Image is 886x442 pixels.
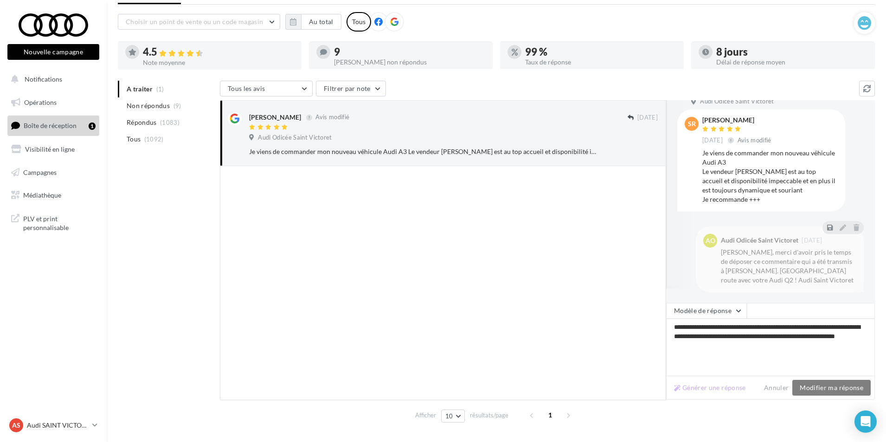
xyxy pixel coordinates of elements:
[301,14,341,30] button: Au total
[6,140,101,159] a: Visibilité en ligne
[6,115,101,135] a: Boîte de réception1
[143,59,294,66] div: Note moyenne
[23,212,96,232] span: PLV et print personnalisable
[127,118,157,127] span: Répondus
[721,237,798,243] div: Audi Odicée Saint Victoret
[716,47,867,57] div: 8 jours
[670,382,750,393] button: Générer une réponse
[415,411,436,420] span: Afficher
[25,145,75,153] span: Visibilité en ligne
[6,163,101,182] a: Campagnes
[721,248,856,285] div: [PERSON_NAME], merci d'avoir pris le temps de déposer ce commentaire qui a été transmis à [PERSON...
[173,102,181,109] span: (9)
[118,14,280,30] button: Choisir un point de vente ou un code magasin
[525,59,676,65] div: Taux de réponse
[347,12,371,32] div: Tous
[127,135,141,144] span: Tous
[738,136,771,144] span: Avis modifié
[143,47,294,58] div: 4.5
[228,84,265,92] span: Tous les avis
[802,237,822,243] span: [DATE]
[792,380,871,396] button: Modifier ma réponse
[285,14,341,30] button: Au total
[23,191,61,199] span: Médiathèque
[249,147,597,156] div: Je viens de commander mon nouveau véhicule Audi A3 Le vendeur [PERSON_NAME] est au top accueil et...
[334,47,485,57] div: 9
[854,410,877,433] div: Open Intercom Messenger
[6,93,101,112] a: Opérations
[6,70,97,89] button: Notifications
[7,44,99,60] button: Nouvelle campagne
[126,18,263,26] span: Choisir un point de vente ou un code magasin
[7,416,99,434] a: AS Audi SAINT VICTORET
[334,59,485,65] div: [PERSON_NAME] non répondus
[316,81,386,96] button: Filtrer par note
[6,209,101,236] a: PLV et print personnalisable
[702,117,773,123] div: [PERSON_NAME]
[127,101,170,110] span: Non répondus
[6,186,101,205] a: Médiathèque
[637,114,658,122] span: [DATE]
[24,122,77,129] span: Boîte de réception
[688,119,696,128] span: SR
[543,408,558,423] span: 1
[258,134,332,142] span: Audi Odicée Saint Victoret
[706,236,715,245] span: AO
[666,303,747,319] button: Modèle de réponse
[24,98,57,106] span: Opérations
[470,411,508,420] span: résultats/page
[441,410,465,423] button: 10
[160,119,180,126] span: (1083)
[702,136,723,145] span: [DATE]
[315,114,349,121] span: Avis modifié
[12,421,20,430] span: AS
[525,47,676,57] div: 99 %
[702,148,838,204] div: Je viens de commander mon nouveau véhicule Audi A3 Le vendeur [PERSON_NAME] est au top accueil et...
[249,113,301,122] div: [PERSON_NAME]
[716,59,867,65] div: Délai de réponse moyen
[23,168,57,176] span: Campagnes
[25,75,62,83] span: Notifications
[760,382,792,393] button: Annuler
[89,122,96,130] div: 1
[144,135,164,143] span: (1092)
[700,97,774,106] span: Audi Odicée Saint Victoret
[27,421,89,430] p: Audi SAINT VICTORET
[220,81,313,96] button: Tous les avis
[445,412,453,420] span: 10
